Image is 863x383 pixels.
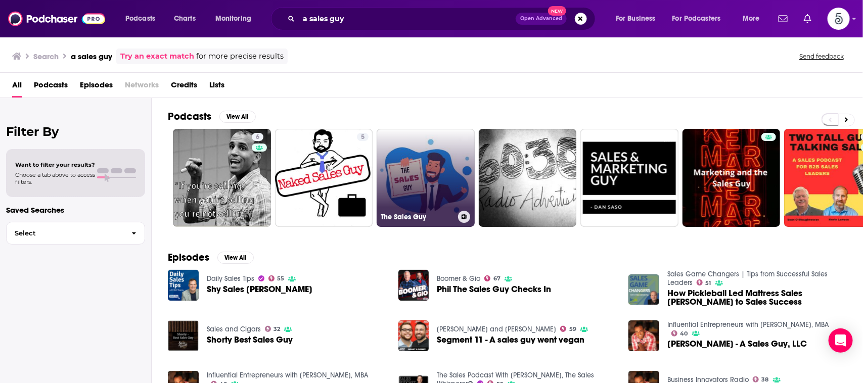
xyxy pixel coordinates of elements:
[168,270,199,301] img: Shy Sales Guy - Tyler Menke
[666,11,736,27] button: open menu
[80,77,113,98] a: Episodes
[628,320,659,351] img: Keenan - A Sales Guy, LLC
[215,12,251,26] span: Monitoring
[217,252,254,264] button: View All
[569,327,576,331] span: 59
[15,161,95,168] span: Want to filter your results?
[437,336,584,344] a: Segment 11 - A sales guy went vegan
[628,274,659,305] img: How Pickleball Led Mattress Sales Guy Bob McCarthy to Sales Success
[207,285,312,294] a: Shy Sales Guy - Tyler Menke
[493,276,501,281] span: 67
[219,111,256,123] button: View All
[357,133,369,141] a: 5
[168,251,254,264] a: EpisodesView All
[207,285,312,294] span: Shy Sales [PERSON_NAME]
[667,289,847,306] span: How Pickleball Led Mattress Sales [PERSON_NAME] to Sales Success
[829,328,853,353] div: Open Intercom Messenger
[706,281,711,285] span: 51
[174,12,196,26] span: Charts
[252,133,263,141] a: 6
[168,110,211,123] h2: Podcasts
[520,16,562,21] span: Open Advanced
[167,11,202,27] a: Charts
[6,205,145,215] p: Saved Searches
[680,331,688,336] span: 40
[207,274,254,283] a: Daily Sales Tips
[125,12,155,26] span: Podcasts
[398,270,429,301] img: Phil The Sales Guy Checks In
[8,9,105,28] img: Podchaser - Follow, Share and Rate Podcasts
[377,129,475,227] a: The Sales Guy
[118,11,168,27] button: open menu
[671,330,688,337] a: 40
[828,8,850,30] button: Show profile menu
[828,8,850,30] span: Logged in as Spiral5-G2
[256,132,259,142] span: 6
[753,376,769,382] a: 38
[398,320,429,351] img: Segment 11 - A sales guy went vegan
[667,289,847,306] a: How Pickleball Led Mattress Sales Guy Bob McCarthy to Sales Success
[7,230,123,236] span: Select
[275,129,373,227] a: 5
[171,77,197,98] a: Credits
[12,77,22,98] a: All
[281,7,605,30] div: Search podcasts, credits, & more...
[71,52,112,61] h3: a sales guy
[667,340,807,348] a: Keenan - A Sales Guy, LLC
[168,110,256,123] a: PodcastsView All
[265,326,281,332] a: 32
[437,325,556,333] a: Grant and Danny
[616,12,656,26] span: For Business
[484,275,501,281] a: 67
[743,12,760,26] span: More
[828,8,850,30] img: User Profile
[667,320,829,329] a: Influential Entrepreneurs with Mike Saunders, MBA
[6,222,145,245] button: Select
[125,77,159,98] span: Networks
[34,77,68,98] a: Podcasts
[775,10,792,27] a: Show notifications dropdown
[277,276,284,281] span: 55
[672,12,721,26] span: For Podcasters
[736,11,773,27] button: open menu
[268,275,285,281] a: 55
[120,51,194,62] a: Try an exact match
[208,11,264,27] button: open menu
[437,274,480,283] a: Boomer & Gio
[15,171,95,185] span: Choose a tab above to access filters.
[667,340,807,348] span: [PERSON_NAME] - A Sales Guy, LLC
[168,320,199,351] img: Shorty Best Sales Guy
[548,6,566,16] span: New
[381,213,454,221] h3: The Sales Guy
[207,336,293,344] span: Shorty Best Sales Guy
[796,52,847,61] button: Send feedback
[697,279,711,285] a: 51
[33,52,59,61] h3: Search
[196,51,284,62] span: for more precise results
[516,13,567,25] button: Open AdvancedNew
[762,377,769,382] span: 38
[437,285,551,294] span: Phil The Sales Guy Checks In
[173,129,271,227] a: 6
[560,326,576,332] a: 59
[207,371,368,379] a: Influential Entrepreneurs with Mike Saunders, MBA
[299,11,516,27] input: Search podcasts, credits, & more...
[667,270,828,287] a: Sales Game Changers | Tips from Successful Sales Leaders
[6,124,145,139] h2: Filter By
[361,132,365,142] span: 5
[209,77,224,98] a: Lists
[274,327,280,331] span: 32
[609,11,668,27] button: open menu
[207,325,261,333] a: Sales and Cigars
